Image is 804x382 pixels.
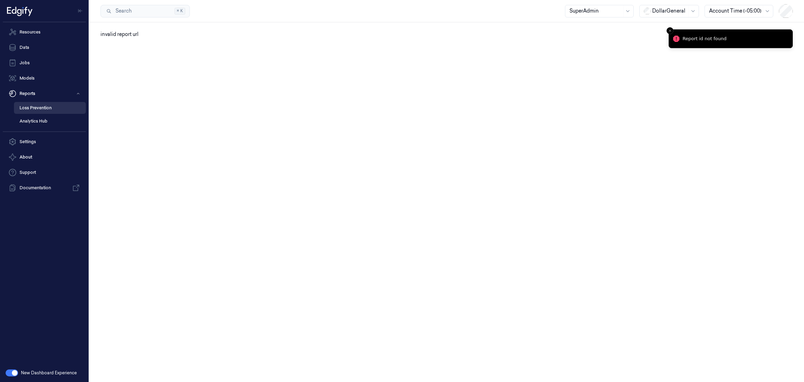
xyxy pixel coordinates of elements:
[3,166,86,179] a: Support
[75,5,86,16] button: Toggle Navigation
[3,150,86,164] button: About
[100,31,793,38] div: invalid report url
[14,115,86,127] a: Analytics Hub
[3,41,86,54] a: Data
[667,27,673,34] button: Close toast
[3,25,86,39] a: Resources
[3,56,86,70] a: Jobs
[100,5,190,17] button: Search⌘K
[3,135,86,149] a: Settings
[113,7,132,15] span: Search
[14,102,86,114] a: Loss Prevention
[683,35,727,42] div: Report id not found
[3,87,86,101] button: Reports
[3,181,86,195] a: Documentation
[3,71,86,85] a: Models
